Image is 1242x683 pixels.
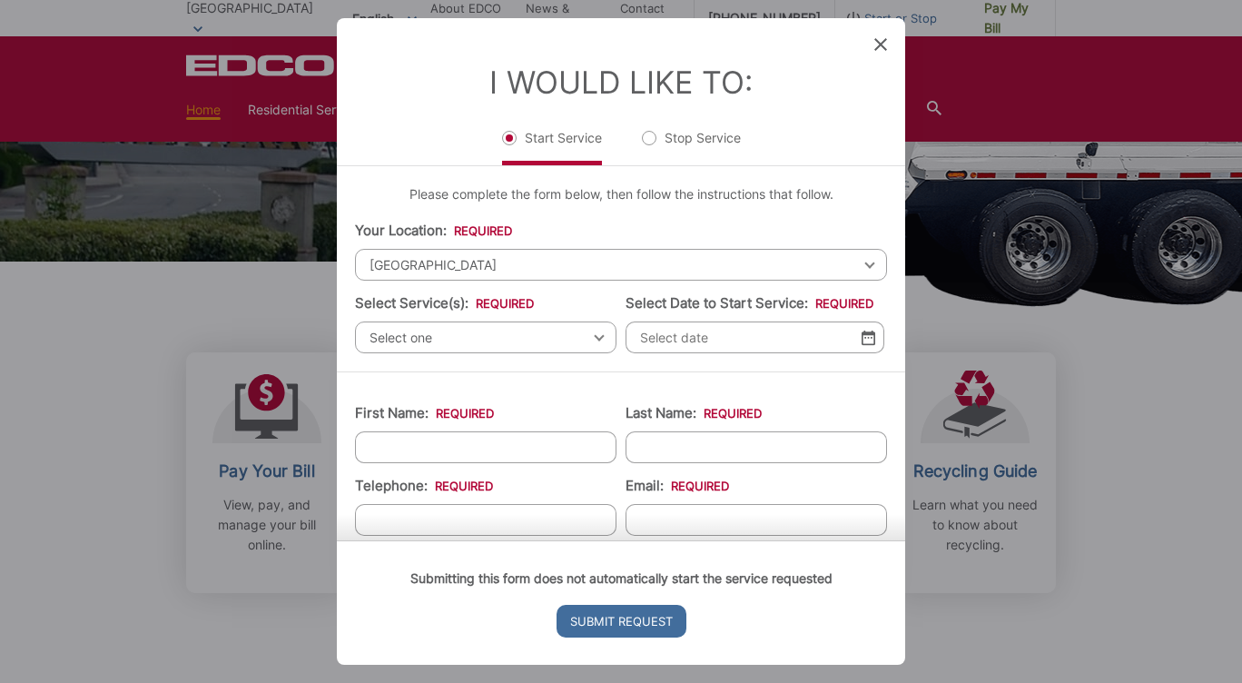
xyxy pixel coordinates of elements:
label: Stop Service [642,129,741,165]
input: Select date [626,322,884,353]
label: Start Service [502,129,602,165]
label: Telephone: [355,478,493,494]
label: Select Date to Start Service: [626,295,873,312]
label: Select Service(s): [355,295,534,312]
input: Submit Request [557,605,686,638]
strong: Submitting this form does not automatically start the service requested [410,570,833,586]
span: Select one [355,322,616,353]
img: Select date [862,330,875,345]
label: First Name: [355,405,494,421]
label: Last Name: [626,405,762,421]
label: Your Location: [355,223,512,239]
span: [GEOGRAPHIC_DATA] [355,249,887,281]
label: Email: [626,478,729,494]
label: I Would Like To: [489,64,753,101]
p: Please complete the form below, then follow the instructions that follow. [355,184,887,204]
